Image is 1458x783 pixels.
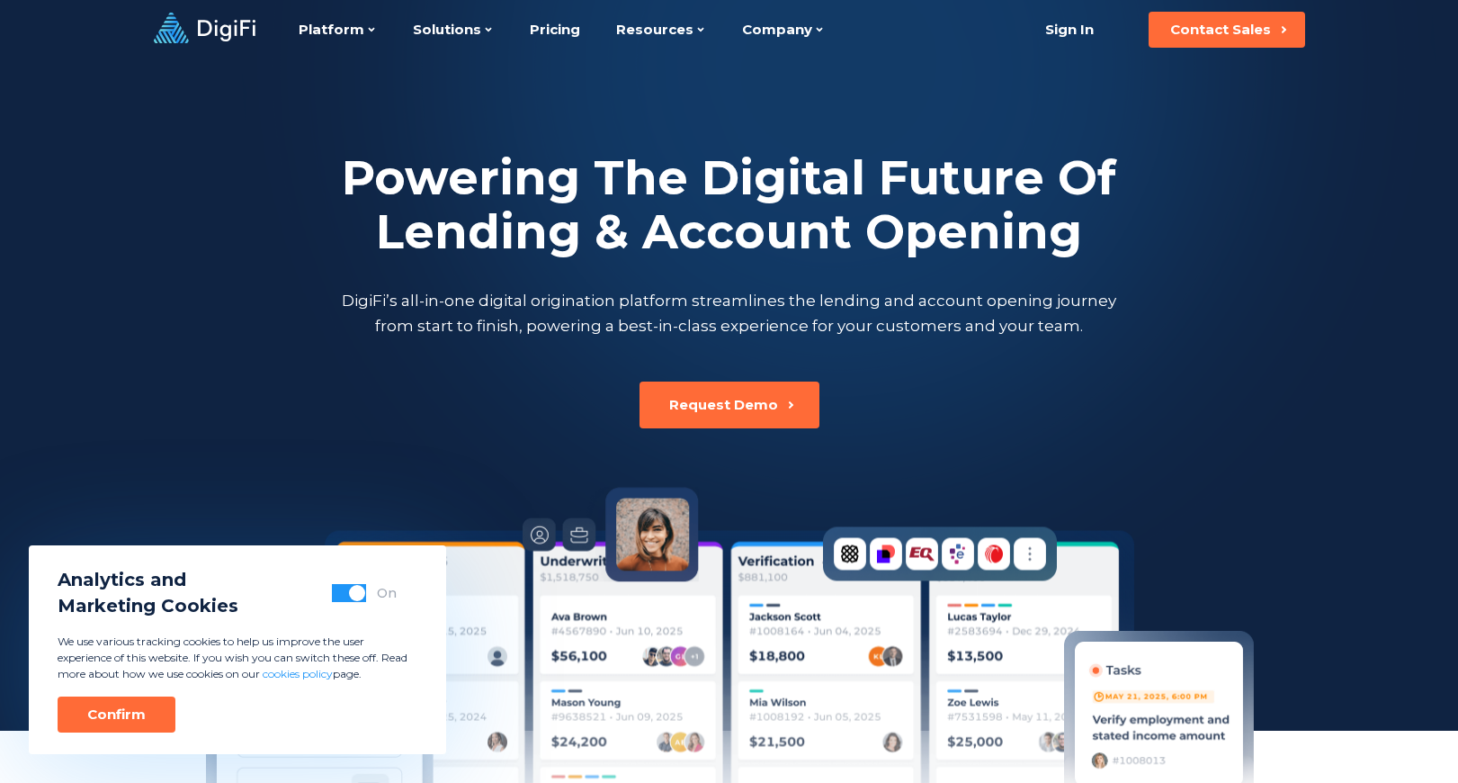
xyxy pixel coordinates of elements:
div: Request Demo [669,396,778,414]
span: Marketing Cookies [58,593,238,619]
span: Analytics and [58,567,238,593]
button: Request Demo [640,382,819,428]
a: Sign In [1024,12,1116,48]
button: Confirm [58,697,175,733]
a: cookies policy [263,667,333,680]
button: Contact Sales [1149,12,1305,48]
h2: Powering The Digital Future Of Lending & Account Opening [338,151,1121,259]
div: On [377,584,397,602]
div: Contact Sales [1170,21,1271,39]
p: We use various tracking cookies to help us improve the user experience of this website. If you wi... [58,634,417,682]
div: Confirm [87,706,146,724]
p: DigiFi’s all-in-one digital origination platform streamlines the lending and account opening jour... [338,288,1121,338]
